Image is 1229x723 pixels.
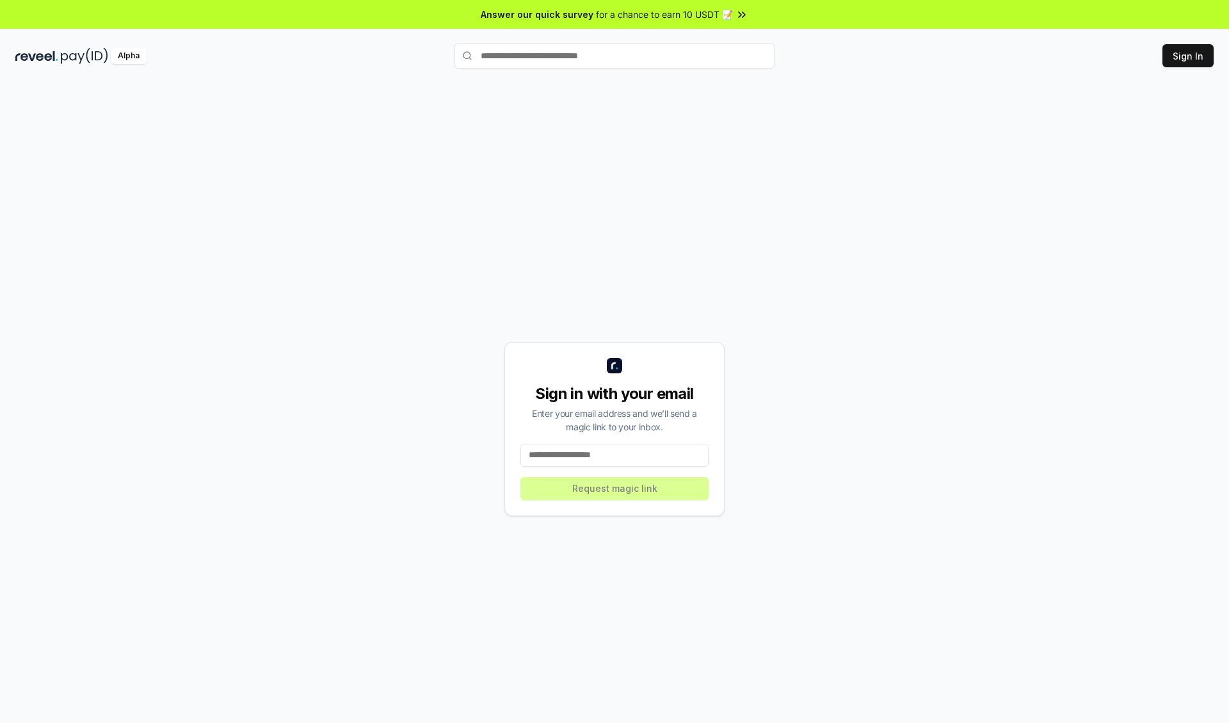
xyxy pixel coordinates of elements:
span: for a chance to earn 10 USDT 📝 [596,8,733,21]
div: Enter your email address and we’ll send a magic link to your inbox. [520,407,709,434]
button: Sign In [1162,44,1214,67]
img: pay_id [61,48,108,64]
img: reveel_dark [15,48,58,64]
span: Answer our quick survey [481,8,593,21]
div: Sign in with your email [520,384,709,404]
img: logo_small [607,358,622,373]
div: Alpha [111,48,147,64]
